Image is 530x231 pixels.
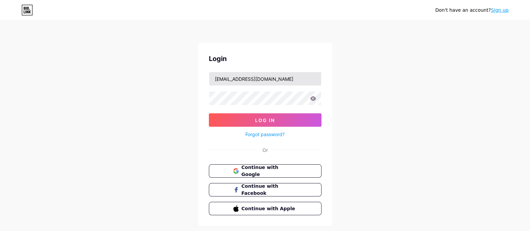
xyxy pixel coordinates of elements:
div: Don't have an account? [435,7,509,14]
span: Continue with Google [241,164,297,178]
a: Sign up [491,7,509,13]
div: Or [262,147,268,154]
button: Continue with Google [209,164,321,178]
a: Forgot password? [245,131,285,138]
span: Continue with Apple [241,205,297,212]
div: Login [209,54,321,64]
input: Username [209,72,321,85]
span: Log In [255,117,275,123]
button: Log In [209,113,321,127]
span: Continue with Facebook [241,183,297,197]
button: Continue with Apple [209,202,321,215]
button: Continue with Facebook [209,183,321,196]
